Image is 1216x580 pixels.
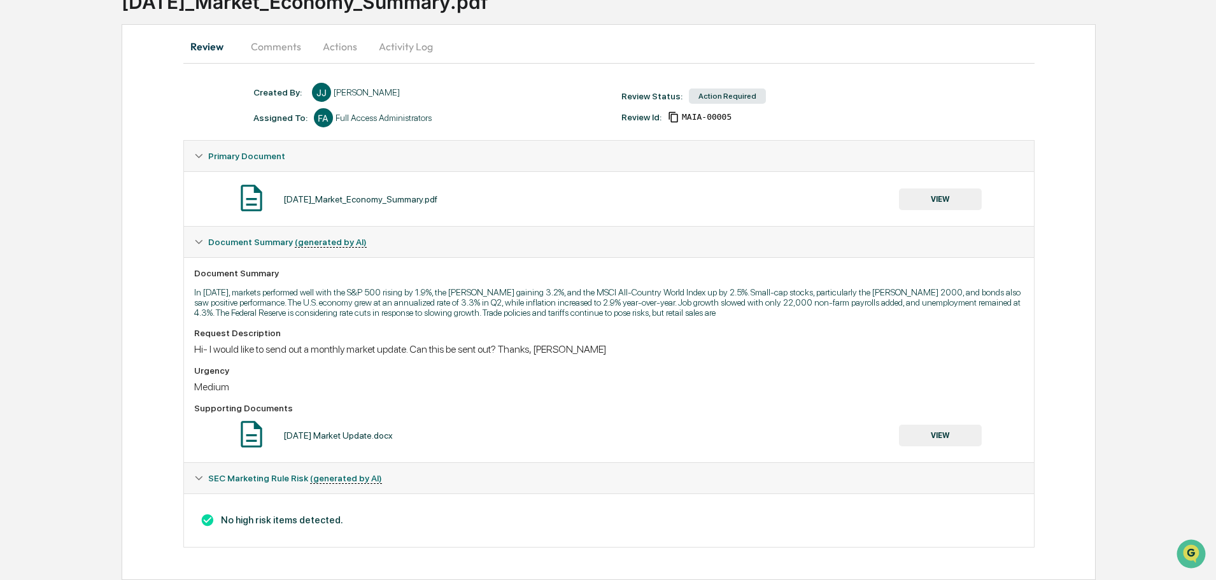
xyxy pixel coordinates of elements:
a: Powered byPylon [90,215,154,225]
div: Created By: ‎ ‎ [253,87,306,97]
div: We're available if you need us! [43,110,161,120]
div: Request Description [194,328,1024,338]
div: Start new chat [43,97,209,110]
div: Medium [194,381,1024,393]
button: VIEW [899,425,982,446]
button: Review [183,31,241,62]
u: (generated by AI) [310,473,382,484]
div: Full Access Administrators [336,113,432,123]
h3: No high risk items detected. [194,513,1024,527]
u: (generated by AI) [295,237,367,248]
span: Preclearance [25,160,82,173]
span: Data Lookup [25,185,80,197]
div: Supporting Documents [194,403,1024,413]
div: Primary Document [184,141,1034,171]
span: SEC Marketing Rule Risk [208,473,382,483]
div: Review Status: [621,91,682,101]
div: Review Id: [621,112,661,122]
div: 🔎 [13,186,23,196]
div: Hi- I would like to send out a monthly market update. Can this be sent out? Thanks, [PERSON_NAME] [194,343,1024,355]
div: Assigned To: [253,113,308,123]
span: 269f510d-572a-40ec-9609-90241606bf63 [682,112,732,122]
div: Primary Document [184,171,1034,226]
div: [DATE]_Market_Economy_Summary.pdf [283,194,437,204]
div: [PERSON_NAME] [334,87,400,97]
div: Document Summary (generated by AI) [184,257,1034,462]
div: [DATE] Market Update.docx [283,430,393,441]
p: How can we help? [13,27,232,47]
div: FA [314,108,333,127]
a: 🖐️Preclearance [8,155,87,178]
img: Document Icon [236,182,267,214]
span: Document Summary [208,237,367,247]
div: 🗄️ [92,162,103,172]
button: Comments [241,31,311,62]
div: JJ [312,83,331,102]
p: In [DATE], markets performed well with the S&P 500 rising by 1.9%, the [PERSON_NAME] gaining 3.2%... [194,287,1024,318]
button: Start new chat [216,101,232,117]
iframe: Open customer support [1175,538,1210,572]
button: Actions [311,31,369,62]
span: Attestations [105,160,158,173]
img: Document Icon [236,418,267,450]
div: Document Summary (generated by AI) [184,227,1034,257]
div: Urgency [194,365,1024,376]
div: SEC Marketing Rule Risk (generated by AI) [184,463,1034,493]
button: Activity Log [369,31,443,62]
a: 🔎Data Lookup [8,180,85,202]
span: Primary Document [208,151,285,161]
a: 🗄️Attestations [87,155,163,178]
div: 🖐️ [13,162,23,172]
div: Document Summary (generated by AI) [184,493,1034,547]
div: Action Required [689,88,766,104]
span: Pylon [127,216,154,225]
button: VIEW [899,188,982,210]
div: Document Summary [194,268,1024,278]
div: secondary tabs example [183,31,1035,62]
img: 1746055101610-c473b297-6a78-478c-a979-82029cc54cd1 [13,97,36,120]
